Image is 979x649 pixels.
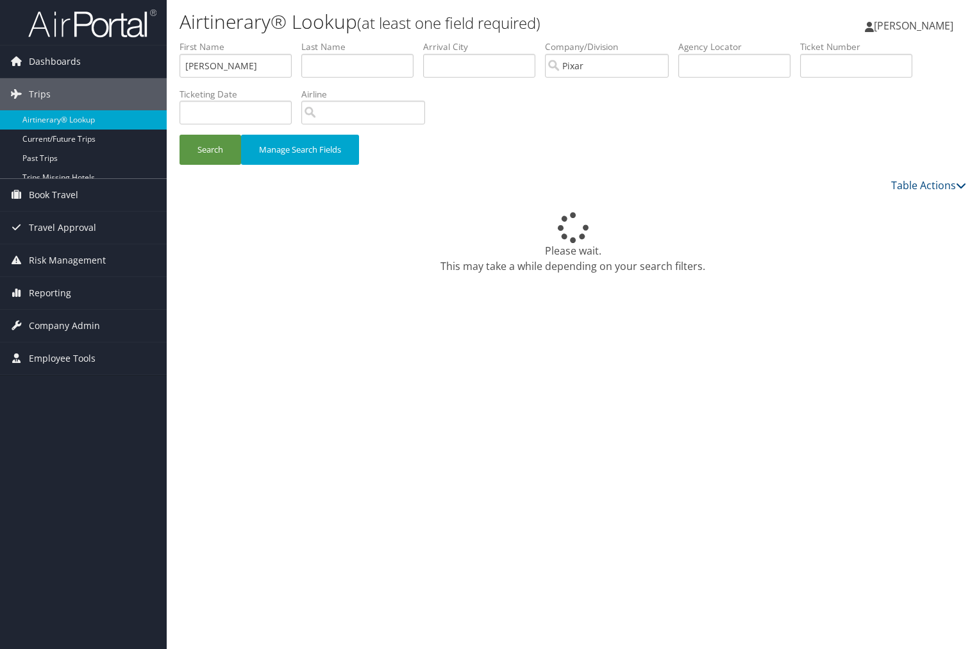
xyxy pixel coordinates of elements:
span: Dashboards [29,46,81,78]
label: Arrival City [423,40,545,53]
span: Travel Approval [29,212,96,244]
span: Employee Tools [29,342,96,375]
div: Please wait. This may take a while depending on your search filters. [180,212,966,274]
span: Book Travel [29,179,78,211]
label: Airline [301,88,435,101]
span: [PERSON_NAME] [874,19,953,33]
label: Agency Locator [678,40,800,53]
a: [PERSON_NAME] [865,6,966,45]
label: First Name [180,40,301,53]
img: airportal-logo.png [28,8,156,38]
span: Trips [29,78,51,110]
button: Search [180,135,241,165]
label: Ticketing Date [180,88,301,101]
small: (at least one field required) [357,12,540,33]
label: Company/Division [545,40,678,53]
label: Ticket Number [800,40,922,53]
span: Company Admin [29,310,100,342]
span: Risk Management [29,244,106,276]
label: Last Name [301,40,423,53]
span: Reporting [29,277,71,309]
button: Manage Search Fields [241,135,359,165]
h1: Airtinerary® Lookup [180,8,704,35]
a: Table Actions [891,178,966,192]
